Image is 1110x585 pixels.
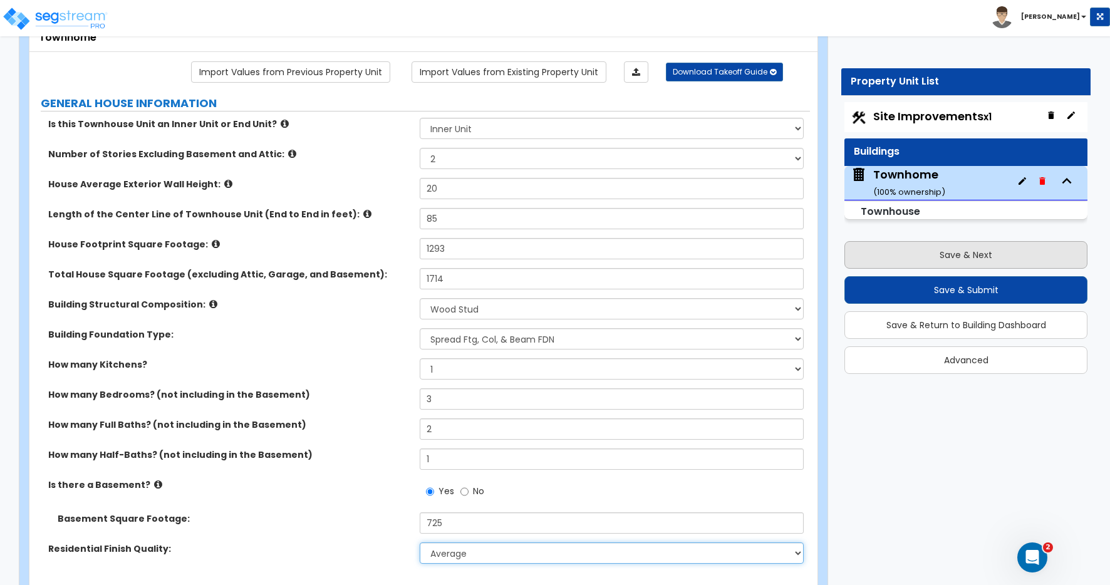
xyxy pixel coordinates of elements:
label: House Footprint Square Footage: [48,238,410,251]
input: No [460,485,469,499]
label: How many Kitchens? [48,358,410,371]
button: Save & Next [844,241,1087,269]
label: Length of the Center Line of Townhouse Unit (End to End in feet): [48,208,410,220]
label: How many Bedrooms? (not including in the Basement) [48,388,410,401]
i: click for more info! [154,480,162,489]
a: Import the dynamic attribute values from existing properties. [412,61,606,83]
iframe: Intercom live chat [1017,542,1047,572]
span: No [473,485,484,497]
label: Number of Stories Excluding Basement and Attic: [48,148,410,160]
button: Download Takeoff Guide [666,63,783,81]
span: Yes [438,485,454,497]
button: Advanced [844,346,1087,374]
button: Save & Return to Building Dashboard [844,311,1087,339]
span: Townhome [851,167,945,199]
input: Yes [426,485,434,499]
span: Download Takeoff Guide [673,66,767,77]
i: click for more info! [288,149,296,158]
i: click for more info! [224,179,232,189]
img: building.svg [851,167,867,183]
label: Is this Townhouse Unit an Inner Unit or End Unit? [48,118,410,130]
label: Total House Square Footage (excluding Attic, Garage, and Basement): [48,268,410,281]
i: click for more info! [209,299,217,309]
span: 2 [1043,542,1053,552]
div: Property Unit List [851,75,1081,89]
a: Import the dynamic attributes value through Excel sheet [624,61,648,83]
img: avatar.png [991,6,1013,28]
div: Townhome [39,31,808,45]
i: click for more info! [212,239,220,249]
a: Import the dynamic attribute values from previous properties. [191,61,390,83]
label: Basement Square Footage: [58,512,410,525]
b: [PERSON_NAME] [1021,12,1080,21]
label: GENERAL HOUSE INFORMATION [41,95,810,111]
label: Is there a Basement? [48,479,410,491]
img: logo_pro_r.png [2,6,108,31]
label: How many Full Baths? (not including in the Basement) [48,418,410,431]
label: Building Structural Composition: [48,298,410,311]
i: click for more info! [363,209,371,219]
small: Townhouse [861,204,920,219]
button: Save & Submit [844,276,1087,304]
label: Residential Finish Quality: [48,542,410,555]
small: ( 100 % ownership) [873,186,945,198]
div: Buildings [854,145,1078,159]
label: How many Half-Baths? (not including in the Basement) [48,448,410,461]
div: Townhome [873,167,945,199]
label: House Average Exterior Wall Height: [48,178,410,190]
img: Construction.png [851,110,867,126]
i: click for more info! [281,119,289,128]
small: x1 [983,110,992,123]
span: Site Improvements [873,108,992,124]
label: Building Foundation Type: [48,328,410,341]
